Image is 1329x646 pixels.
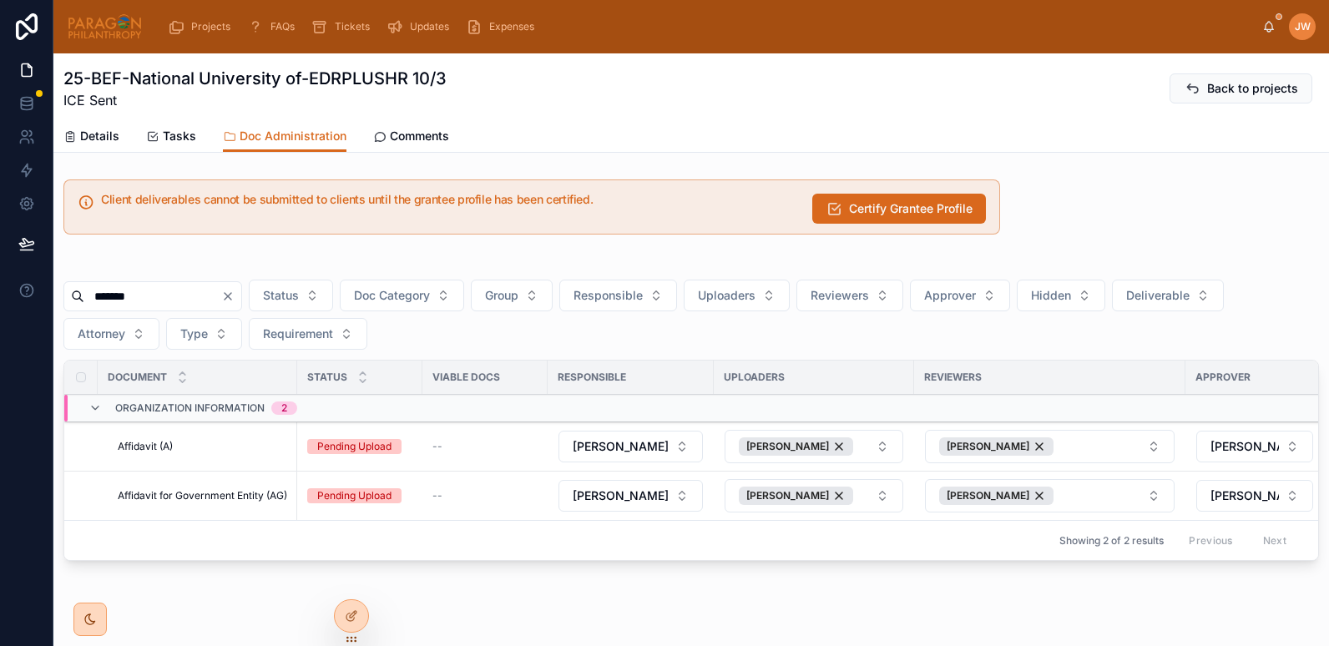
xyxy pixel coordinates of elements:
span: JW [1295,20,1311,33]
button: Select Button [340,280,464,311]
button: Unselect 554 [739,437,853,456]
span: Status [263,287,299,304]
span: Doc Administration [240,128,346,144]
a: Pending Upload [307,439,412,454]
button: Select Button [249,318,367,350]
button: Select Button [249,280,333,311]
span: Tasks [163,128,196,144]
span: -- [432,440,442,453]
span: Showing 2 of 2 results [1059,534,1164,548]
span: [PERSON_NAME] [1210,438,1279,455]
a: Tasks [146,121,196,154]
a: Projects [163,12,242,42]
a: Select Button [724,429,904,464]
h1: 25-BEF-National University of-EDRPLUSHR 10/3 [63,67,447,90]
button: Select Button [910,280,1010,311]
a: Tickets [306,12,382,42]
h5: Client deliverables cannot be submitted to clients until the grantee profile has been certified. [101,194,799,205]
span: Tickets [335,20,370,33]
button: Select Button [558,431,703,462]
button: Select Button [166,318,242,350]
a: Select Button [924,478,1175,513]
span: Responsible [558,371,626,384]
span: Back to projects [1207,80,1298,97]
a: -- [432,440,538,453]
button: Select Button [725,479,903,512]
a: Select Button [558,479,704,512]
button: Select Button [1017,280,1105,311]
a: Expenses [461,12,546,42]
span: Certify Grantee Profile [849,200,973,217]
a: Updates [382,12,461,42]
div: Pending Upload [317,439,392,454]
a: Affidavit for Government Entity (AG) [118,489,287,502]
span: Requirement [263,326,333,342]
span: Viable Docs [432,371,500,384]
button: Select Button [1196,431,1313,462]
a: Select Button [724,478,904,513]
button: Select Button [63,318,159,350]
div: scrollable content [156,8,1262,45]
span: [PERSON_NAME] [573,487,669,504]
span: Details [80,128,119,144]
button: Select Button [558,480,703,512]
a: Pending Upload [307,488,412,503]
span: Organization Information [115,401,265,415]
span: -- [432,489,442,502]
button: Certify Grantee Profile [812,194,986,224]
span: Reviewers [811,287,869,304]
button: Select Button [925,479,1175,512]
a: Comments [373,121,449,154]
img: App logo [67,13,143,40]
a: Doc Administration [223,121,346,153]
button: Select Button [725,430,903,463]
button: Select Button [796,280,903,311]
a: Select Button [558,430,704,463]
span: [PERSON_NAME] [573,438,669,455]
button: Select Button [559,280,677,311]
button: Unselect 29 [939,487,1054,505]
span: Approver [1195,371,1251,384]
button: Select Button [471,280,553,311]
button: Select Button [1196,480,1313,512]
span: Approver [924,287,976,304]
span: Projects [191,20,230,33]
span: Expenses [489,20,534,33]
button: Select Button [1112,280,1224,311]
span: Group [485,287,518,304]
span: [PERSON_NAME] [746,489,829,502]
button: Select Button [684,280,790,311]
span: Status [307,371,347,384]
button: Unselect 554 [739,487,853,505]
span: ICE Sent [63,90,447,110]
span: Deliverable [1126,287,1190,304]
span: [PERSON_NAME] [746,440,829,453]
span: [PERSON_NAME] [1210,487,1279,504]
span: FAQs [270,20,295,33]
a: Affidavit (A) [118,440,287,453]
a: Details [63,121,119,154]
span: Updates [410,20,449,33]
a: Select Button [1195,479,1314,512]
a: FAQs [242,12,306,42]
span: [PERSON_NAME] [947,440,1029,453]
span: Affidavit (A) [118,440,173,453]
button: Unselect 29 [939,437,1054,456]
button: Clear [221,290,241,303]
a: Select Button [1195,430,1314,463]
span: Document [108,371,167,384]
span: Attorney [78,326,125,342]
a: -- [432,489,538,502]
button: Select Button [925,430,1175,463]
button: Back to projects [1170,73,1312,103]
span: Uploaders [724,371,785,384]
span: [PERSON_NAME] [947,489,1029,502]
span: Reviewers [924,371,982,384]
span: Uploaders [698,287,755,304]
a: Select Button [924,429,1175,464]
span: Responsible [574,287,643,304]
div: Pending Upload [317,488,392,503]
span: Comments [390,128,449,144]
div: 2 [281,401,287,415]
